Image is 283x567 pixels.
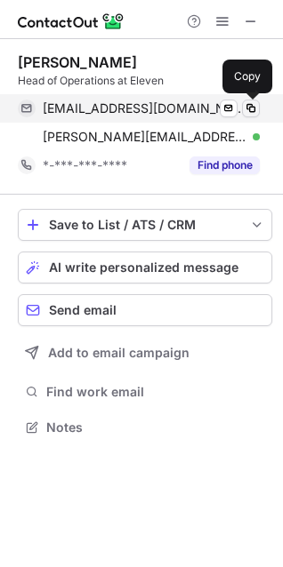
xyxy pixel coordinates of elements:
[18,379,272,404] button: Find work email
[49,303,117,317] span: Send email
[49,218,241,232] div: Save to List / ATS / CRM
[190,156,260,174] button: Reveal Button
[43,100,247,116] span: [EMAIL_ADDRESS][DOMAIN_NAME]
[46,384,265,400] span: Find work email
[48,346,190,360] span: Add to email campaign
[18,11,125,32] img: ContactOut v5.3.10
[18,415,272,440] button: Notes
[18,73,272,89] div: Head of Operations at Eleven
[18,337,272,369] button: Add to email campaign
[43,129,247,145] span: [PERSON_NAME][EMAIL_ADDRESS][PERSON_NAME][DOMAIN_NAME]
[18,252,272,283] button: AI write personalized message
[49,260,239,275] span: AI write personalized message
[46,419,265,435] span: Notes
[18,209,272,241] button: save-profile-one-click
[18,53,137,71] div: [PERSON_NAME]
[18,294,272,326] button: Send email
